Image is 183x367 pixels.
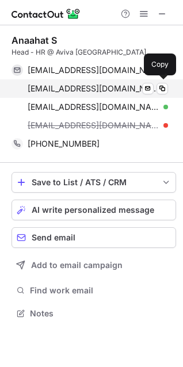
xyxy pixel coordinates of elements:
[12,35,57,46] div: Anaahat S
[28,65,159,75] span: [EMAIL_ADDRESS][DOMAIN_NAME]
[28,139,100,149] span: [PHONE_NUMBER]
[32,178,156,187] div: Save to List / ATS / CRM
[12,227,176,248] button: Send email
[12,282,176,299] button: Find work email
[28,120,159,131] span: [EMAIL_ADDRESS][DOMAIN_NAME]
[30,308,171,319] span: Notes
[28,83,159,94] span: [EMAIL_ADDRESS][DOMAIN_NAME]
[30,285,171,296] span: Find work email
[12,7,81,21] img: ContactOut v5.3.10
[32,233,75,242] span: Send email
[12,305,176,322] button: Notes
[12,255,176,276] button: Add to email campaign
[12,47,176,58] div: Head - HR @ Aviva [GEOGRAPHIC_DATA]
[12,172,176,193] button: save-profile-one-click
[31,261,123,270] span: Add to email campaign
[28,102,159,112] span: [EMAIL_ADDRESS][DOMAIN_NAME]
[32,205,154,215] span: AI write personalized message
[12,200,176,220] button: AI write personalized message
